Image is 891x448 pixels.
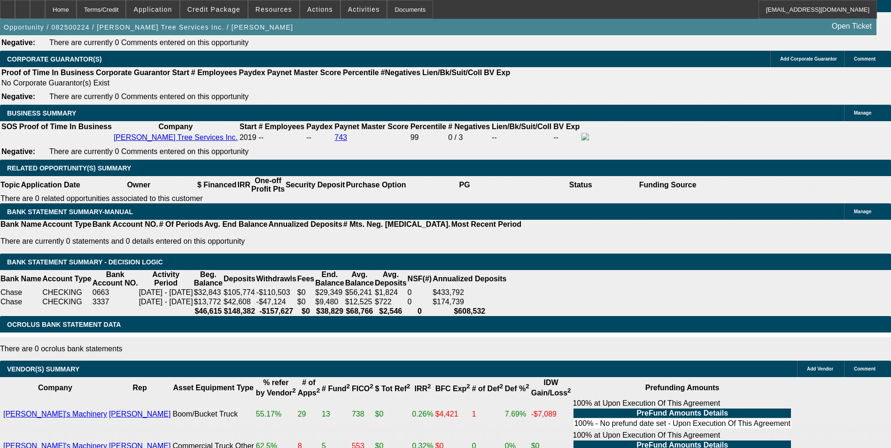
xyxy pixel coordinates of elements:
b: Start [240,123,256,131]
button: Credit Package [180,0,248,18]
div: $174,739 [433,298,506,306]
span: Activities [348,6,380,13]
span: Opportunity / 082500224 / [PERSON_NAME] Tree Services Inc. / [PERSON_NAME] [4,23,293,31]
th: Most Recent Period [451,220,522,229]
span: Application [133,6,172,13]
span: There are currently 0 Comments entered on this opportunity [49,39,248,46]
th: Proof of Time In Business [1,68,94,77]
b: IRR [414,385,431,393]
b: Negative: [1,93,35,100]
a: [PERSON_NAME] Tree Services Inc. [114,133,238,141]
div: 0 / 3 [448,133,490,142]
b: Corporate Guarantor [96,69,170,77]
td: 738 [351,399,374,430]
sup: 2 [317,387,320,394]
th: $148,382 [223,307,256,316]
button: Activities [341,0,387,18]
td: [DATE] - [DATE] [139,288,194,297]
b: Lien/Bk/Suit/Coll [492,123,551,131]
td: 29 [297,399,320,430]
a: 743 [334,133,347,141]
b: # Fund [322,385,350,393]
sup: 2 [466,383,470,390]
td: 0 [407,288,433,297]
th: $68,766 [345,307,374,316]
b: BFC Exp [435,385,470,393]
td: CHECKING [42,297,92,307]
td: $0 [375,399,411,430]
b: $ Tot Ref [375,385,411,393]
b: Paydex [239,69,265,77]
td: 3337 [92,297,139,307]
th: # Of Periods [159,220,204,229]
div: 100% at Upon Execution Of This Agreement [573,399,791,429]
th: Account Type [42,270,92,288]
th: Bank Account NO. [92,270,139,288]
span: RELATED OPPORTUNITY(S) SUMMARY [7,164,131,172]
th: NSF(#) [407,270,433,288]
span: There are currently 0 Comments entered on this opportunity [49,93,248,100]
span: Comment [854,366,876,371]
th: Account Type [42,220,92,229]
button: Resources [248,0,299,18]
sup: 2 [567,387,571,394]
td: $1,824 [374,288,407,297]
a: [PERSON_NAME]'s Machinery [3,410,107,418]
b: Rep [133,384,147,392]
td: 1 [472,399,504,430]
th: PG [406,176,522,194]
td: $0 [297,288,315,297]
th: Annualized Deposits [268,220,342,229]
b: Lien/Bk/Suit/Coll [422,69,482,77]
span: Credit Package [187,6,240,13]
td: -- [306,132,333,143]
td: 7.69% [504,399,530,430]
th: Withdrawls [256,270,297,288]
td: $12,525 [345,297,374,307]
b: Company [158,123,193,131]
b: Paynet Master Score [267,69,341,77]
td: 2019 [239,132,257,143]
span: BUSINESS SUMMARY [7,109,76,117]
b: BV Exp [553,123,580,131]
b: Paynet Master Score [334,123,408,131]
td: $4,421 [435,399,471,430]
span: CORPORATE GUARANTOR(S) [7,55,102,63]
td: $0 [297,297,315,307]
span: -- [258,133,263,141]
button: Application [126,0,179,18]
th: End. Balance [315,270,344,288]
div: 99 [411,133,446,142]
th: 0 [407,307,433,316]
td: -- [553,132,580,143]
td: -$47,124 [256,297,297,307]
b: # of Apps [298,378,320,397]
td: -- [491,132,552,143]
td: 0663 [92,288,139,297]
b: PreFund Amounts Details [636,409,728,417]
b: # Negatives [448,123,490,131]
td: $42,608 [223,297,256,307]
b: % refer by Vendor [256,378,296,397]
span: Actions [307,6,333,13]
b: # Employees [191,69,237,77]
span: Manage [854,209,871,214]
td: No Corporate Guarantor(s) Exist [1,78,514,88]
td: 100% - No prefund date set - Upon Execution Of This Agreement [573,419,790,428]
th: Avg. Deposits [374,270,407,288]
td: $9,480 [315,297,344,307]
td: CHECKING [42,288,92,297]
b: Prefunding Amounts [645,384,720,392]
b: Def % [505,385,529,393]
th: $ Financed [197,176,237,194]
th: Funding Source [639,176,697,194]
button: Actions [300,0,340,18]
td: -$110,503 [256,288,297,297]
td: Boom/Bucket Truck [172,399,254,430]
b: Percentile [411,123,446,131]
th: $608,532 [432,307,507,316]
th: $2,546 [374,307,407,316]
td: 0 [407,297,433,307]
th: Annualized Deposits [432,270,507,288]
span: BANK STATEMENT SUMMARY-MANUAL [7,208,133,216]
